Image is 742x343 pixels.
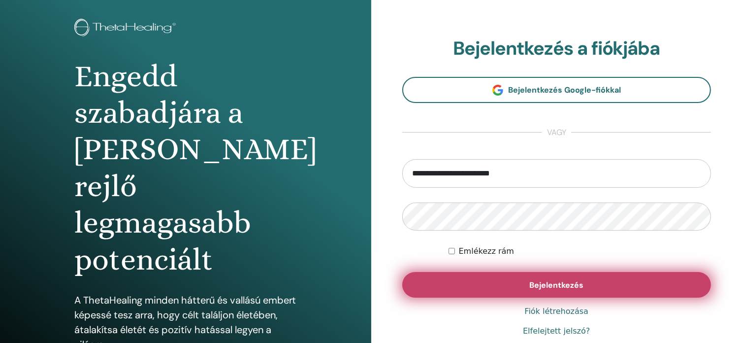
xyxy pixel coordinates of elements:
font: Fiók létrehozása [524,307,588,316]
font: Emlékezz rám [459,246,514,256]
font: Bejelentkezés Google-fiókkal [508,85,621,95]
font: Bejelentkezés [529,280,583,290]
button: Bejelentkezés [402,272,711,298]
a: Elfelejtett jelszó? [523,325,590,337]
font: Engedd szabadjára a [PERSON_NAME] rejlő legmagasabb potenciált [74,59,318,277]
a: Bejelentkezés Google-fiókkal [402,77,711,103]
font: Elfelejtett jelszó? [523,326,590,336]
div: Határozatlan ideig maradjak hitelesítve, vagy amíg manuálisan ki nem jelentkezem [449,245,711,257]
font: Bejelentkezés a fiókjába [453,36,660,61]
font: vagy [547,127,566,137]
a: Fiók létrehozása [524,306,588,317]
